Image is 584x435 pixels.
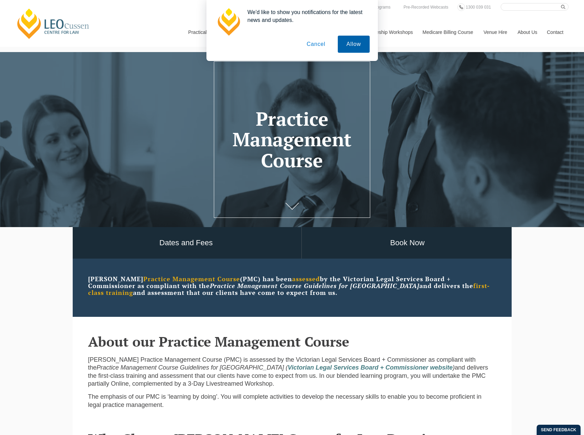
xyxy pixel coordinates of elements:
strong: assessed [292,275,320,283]
a: Book Now [302,227,513,259]
strong: first-class training [88,282,490,297]
h1: Practice Management Course [222,109,362,171]
h2: About our Practice Management Course [88,334,496,349]
p: [PERSON_NAME] (PMC) has been by the Victorian Legal Services Board + Commissioner as compliant wi... [88,276,496,296]
em: Practice Management Course Guidelines for [GEOGRAPHIC_DATA] [210,282,419,290]
p: The emphasis of our PMC is ‘learning by doing’. You will complete activities to develop the neces... [88,393,496,409]
em: Practice Management Course Guidelines for [GEOGRAPHIC_DATA] ( ) [97,364,455,371]
strong: Practice Management Course [143,275,240,283]
img: notification icon [215,8,242,36]
p: [PERSON_NAME] Practice Management Course (PMC) is assessed by the Victorian Legal Services Board ... [88,356,496,388]
a: Dates and Fees [71,227,301,259]
button: Cancel [298,36,334,53]
button: Allow [338,36,369,53]
div: We'd like to show you notifications for the latest news and updates. [242,8,370,24]
a: Victorian Legal Services Board + Commissioner website [288,364,453,371]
